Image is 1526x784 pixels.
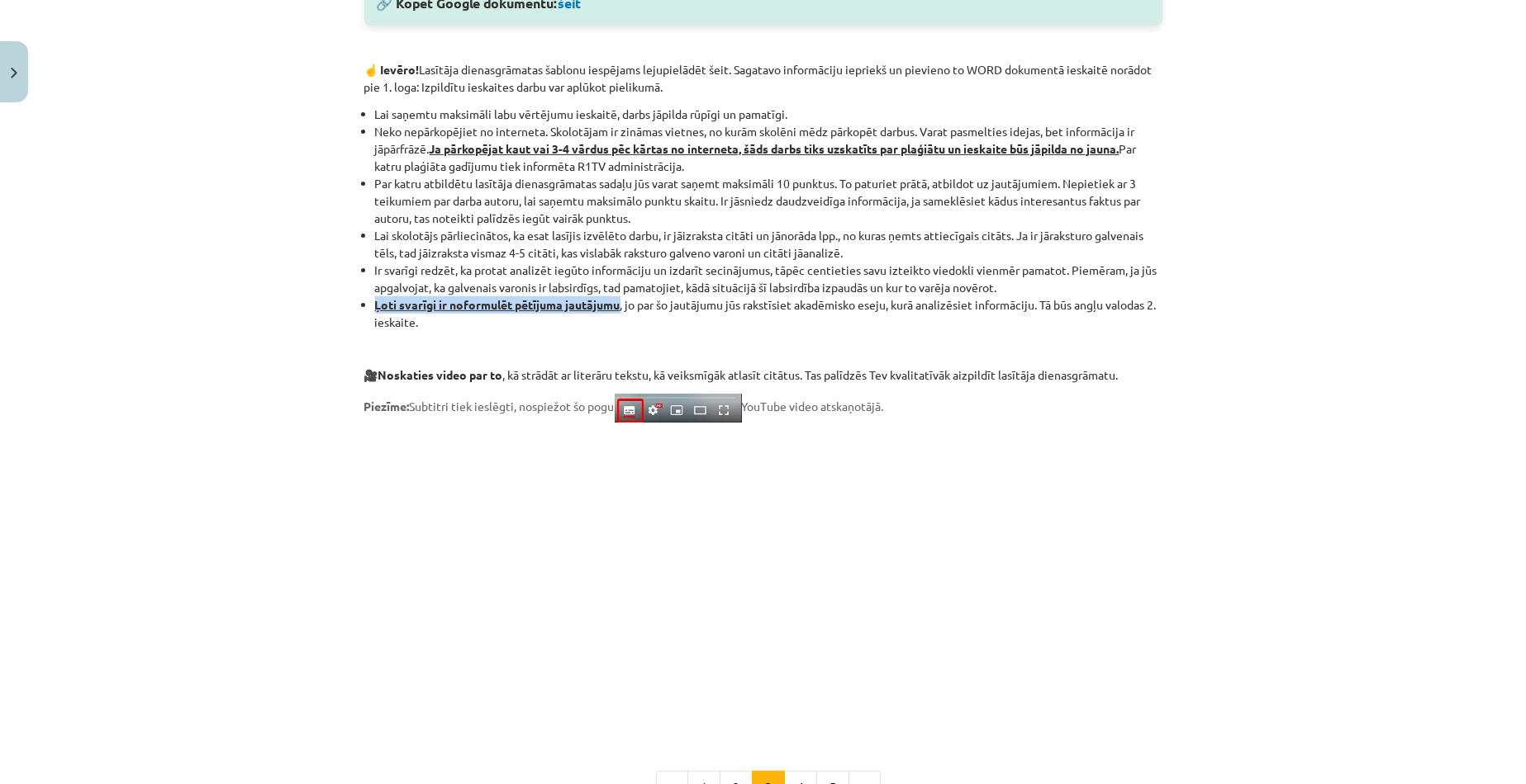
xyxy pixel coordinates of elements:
span: Subtitri tiek ieslēgti, nospiežot šo pogu YouTube video atskaņotājā. [364,399,884,413]
strong: Ja pārkopējat kaut vai 3-4 vārdus pēc kārtas no interneta, šāds darbs tiks uzskatīts par plaģiātu... [430,141,1120,156]
strong: Ļoti svarīgi ir noformulēt pētījuma jautājumu [375,297,620,312]
strong: Noskaties video par to [378,367,503,382]
li: Par katru atbildētu lasītāja dienasgrāmatas sadaļu jūs varat saņemt maksimāli 10 punktus. To patu... [375,175,1162,227]
strong: ☝️ Ievēro! [364,62,420,77]
p: 🎥 , kā strādāt ar literāru tekstu, kā veiksmīgāk atlasīt citātus. Tas palīdzēs Tev kvalitatīvāk a... [364,366,1162,384]
li: , jo par šo jautājumu jūs rakstīsiet akadēmisko eseju, kurā analizēsiet informāciju. Tā būs angļu... [375,296,1162,331]
strong: Piezīme: [364,399,410,413]
li: Lai saņemtu maksimāli labu vērtējumu ieskaitē, darbs jāpilda rūpīgi un pamatīgi. [375,106,1162,123]
li: Ir svarīgi redzēt, ka protat analizēt iegūto informāciju un izdarīt secinājumus, tāpēc centieties... [375,262,1162,296]
p: Lasītāja dienasgrāmatas šablonu iespējams lejupielādēt šeit. Sagatavo informāciju iepriekš un pie... [364,61,1162,96]
img: icon-close-lesson-0947bae3869378f0d4975bcd49f059093ad1ed9edebbc8119c70593378902aed.svg [11,68,17,78]
li: Lai skolotājs pārliecinātos, ka esat lasījis izvēlēto darbu, ir jāizraksta citāti un jānorāda lpp... [375,227,1162,262]
li: Neko nepārkopējiet no interneta. Skolotājam ir zināmas vietnes, no kurām skolēni mēdz pārkopēt da... [375,123,1162,175]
